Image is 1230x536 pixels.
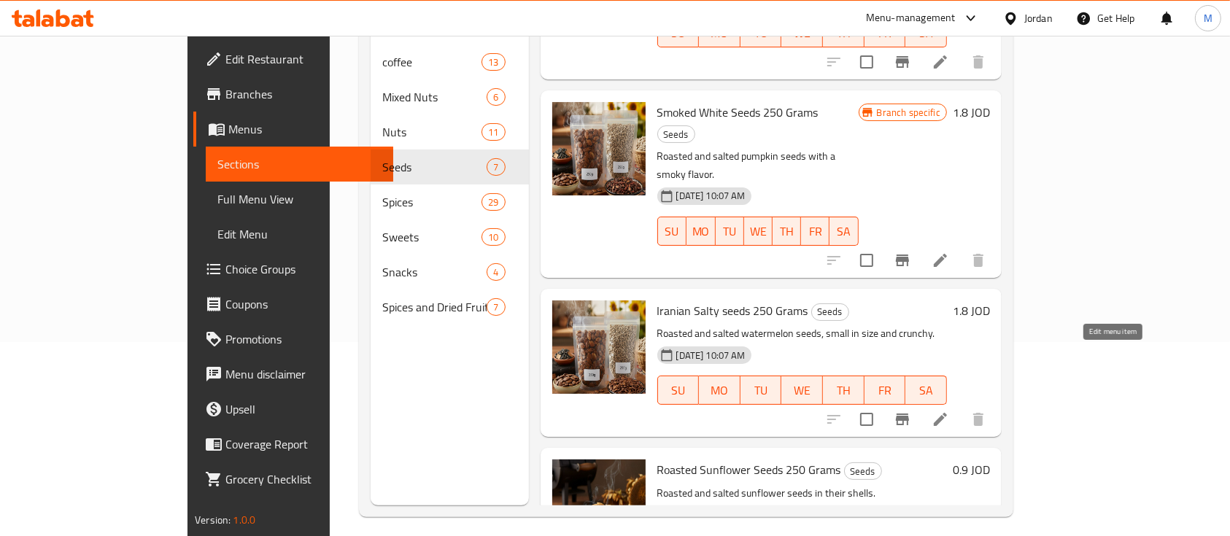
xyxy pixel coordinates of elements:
h6: 1.8 JOD [953,102,990,123]
a: Menus [193,112,393,147]
span: Branches [225,85,382,103]
span: Upsell [225,400,382,418]
span: TU [746,23,776,44]
div: Spices and Dried Fruits [382,298,487,316]
span: Select to update [851,47,882,77]
span: SU [664,380,694,401]
img: Smoked White Seeds 250 Grams [552,102,646,195]
div: coffee13 [371,44,528,79]
span: MO [705,23,735,44]
span: Edit Menu [217,225,382,243]
span: SA [911,380,941,401]
a: Menu disclaimer [193,357,393,392]
span: Roasted Sunflower Seeds 250 Grams [657,459,841,481]
span: TH [778,221,795,242]
a: Coupons [193,287,393,322]
span: 13 [482,55,504,69]
span: Seeds [382,158,487,176]
button: SA [905,376,947,405]
span: [DATE] 10:07 AM [670,189,751,203]
span: Promotions [225,330,382,348]
div: Mixed Nuts6 [371,79,528,114]
span: WE [787,380,817,401]
a: Choice Groups [193,252,393,287]
a: Edit Restaurant [193,42,393,77]
p: Roasted and salted watermelon seeds, small in size and crunchy. [657,325,947,343]
div: Snacks [382,263,487,281]
span: SU [664,221,681,242]
h6: 1.8 JOD [953,300,990,321]
div: items [481,123,505,141]
span: Menu disclaimer [225,365,382,383]
span: SA [911,23,941,44]
span: [DATE] 10:07 AM [670,349,751,362]
button: Branch-specific-item [885,44,920,79]
span: Menus [228,120,382,138]
a: Branches [193,77,393,112]
a: Full Menu View [206,182,393,217]
span: TH [829,380,859,401]
span: FR [870,23,900,44]
button: WE [744,217,773,246]
span: SA [835,221,852,242]
button: TH [823,376,865,405]
span: Select to update [851,404,882,435]
div: Snacks4 [371,255,528,290]
div: Mixed Nuts [382,88,487,106]
span: Seeds [658,126,695,143]
span: Branch specific [871,106,946,120]
span: Nuts [382,123,481,141]
span: 4 [487,265,504,279]
span: Edit Restaurant [225,50,382,68]
div: Spices29 [371,185,528,220]
span: TH [829,23,859,44]
span: Full Menu View [217,190,382,208]
a: Upsell [193,392,393,427]
div: items [481,53,505,71]
span: Sections [217,155,382,173]
a: Promotions [193,322,393,357]
span: Grocery Checklist [225,470,382,488]
div: Nuts11 [371,114,528,149]
button: TU [716,217,744,246]
button: SA [829,217,858,246]
p: Roasted and salted sunflower seeds in their shells. [657,484,947,502]
span: Sweets [382,228,481,246]
span: 1.0.0 [233,510,255,529]
a: Edit menu item [932,252,949,269]
span: coffee [382,53,481,71]
span: Coverage Report [225,435,382,453]
button: FR [865,376,906,405]
button: delete [961,402,996,437]
p: Roasted and salted pumpkin seeds with a smoky flavor. [657,147,859,184]
span: WE [750,221,767,242]
span: TU [722,221,738,242]
div: items [487,88,505,106]
button: SU [657,217,686,246]
a: Coverage Report [193,427,393,462]
button: WE [781,376,823,405]
div: Jordan [1024,10,1053,26]
span: Iranian Salty seeds 250 Grams [657,300,808,322]
a: Edit menu item [932,53,949,71]
span: Smoked White Seeds 250 Grams [657,101,819,123]
div: items [481,228,505,246]
span: TU [746,380,776,401]
button: delete [961,44,996,79]
div: items [481,193,505,211]
button: MO [686,217,716,246]
span: M [1204,10,1212,26]
a: Grocery Checklist [193,462,393,497]
span: FR [807,221,824,242]
div: Seeds7 [371,149,528,185]
span: 7 [487,160,504,174]
button: Branch-specific-item [885,243,920,278]
div: Seeds [844,462,882,480]
span: SU [664,23,694,44]
div: items [487,263,505,281]
a: Edit Menu [206,217,393,252]
span: WE [787,23,817,44]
